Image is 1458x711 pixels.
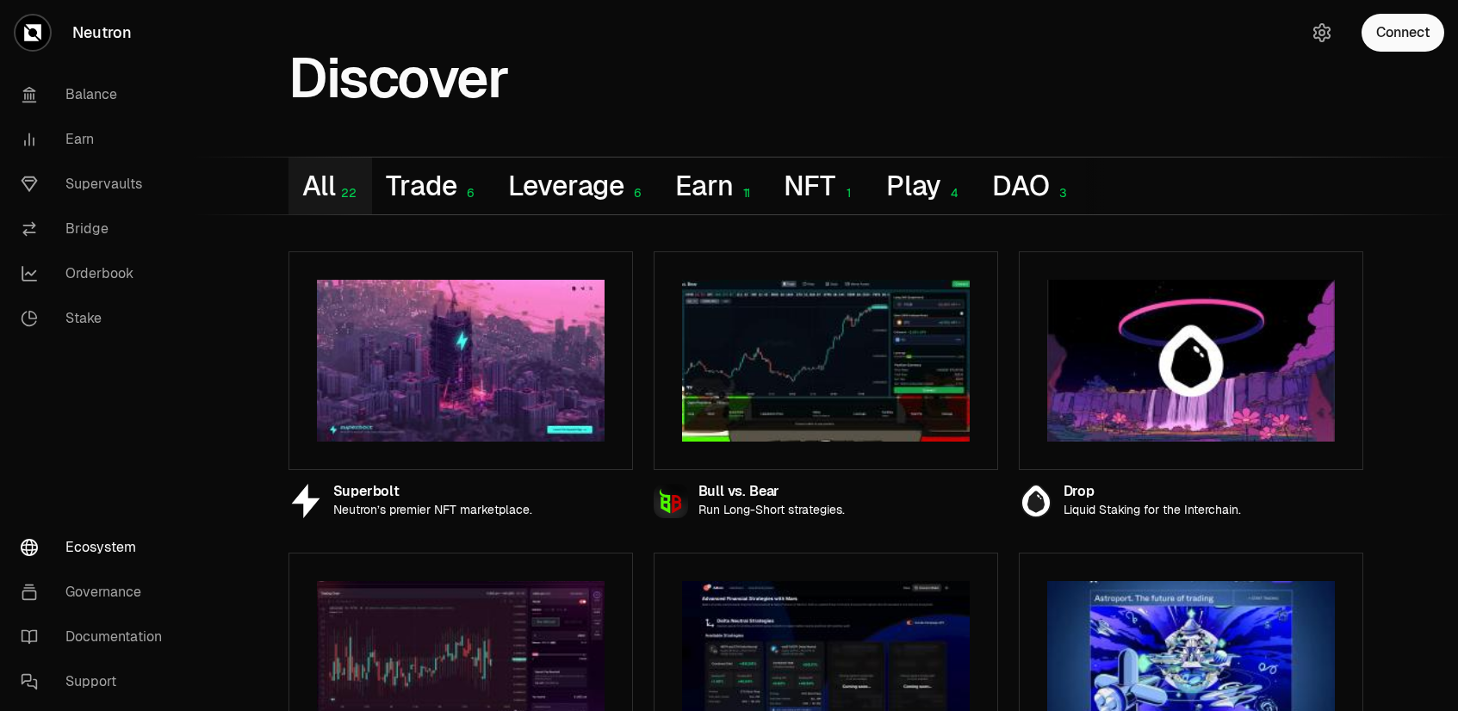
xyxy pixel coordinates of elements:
[1362,14,1444,52] button: Connect
[335,186,358,201] div: 22
[7,525,186,570] a: Ecosystem
[372,158,493,214] button: Trade
[733,186,756,201] div: 11
[770,158,872,214] button: NFT
[456,186,480,201] div: 6
[872,158,977,214] button: Play
[7,296,186,341] a: Stake
[624,186,648,201] div: 6
[1064,485,1241,499] div: Drop
[7,72,186,117] a: Balance
[7,207,186,251] a: Bridge
[7,615,186,659] a: Documentation
[7,659,186,704] a: Support
[288,55,508,102] h1: Discover
[1064,503,1241,517] p: Liquid Staking for the Interchain.
[978,158,1086,214] button: DAO
[834,186,858,201] div: 1
[333,485,532,499] div: Superbolt
[698,485,845,499] div: Bull vs. Bear
[1049,186,1072,201] div: 3
[1047,280,1335,442] img: Drop preview image
[333,503,532,517] p: Neutron’s premier NFT marketplace.
[661,158,770,214] button: Earn
[7,570,186,615] a: Governance
[288,158,372,214] button: All
[7,162,186,207] a: Supervaults
[7,117,186,162] a: Earn
[317,280,605,442] img: Superbolt preview image
[7,251,186,296] a: Orderbook
[682,280,970,442] img: Bull vs. Bear preview image
[493,158,661,214] button: Leverage
[698,503,845,517] p: Run Long-Short strategies.
[941,186,965,201] div: 4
